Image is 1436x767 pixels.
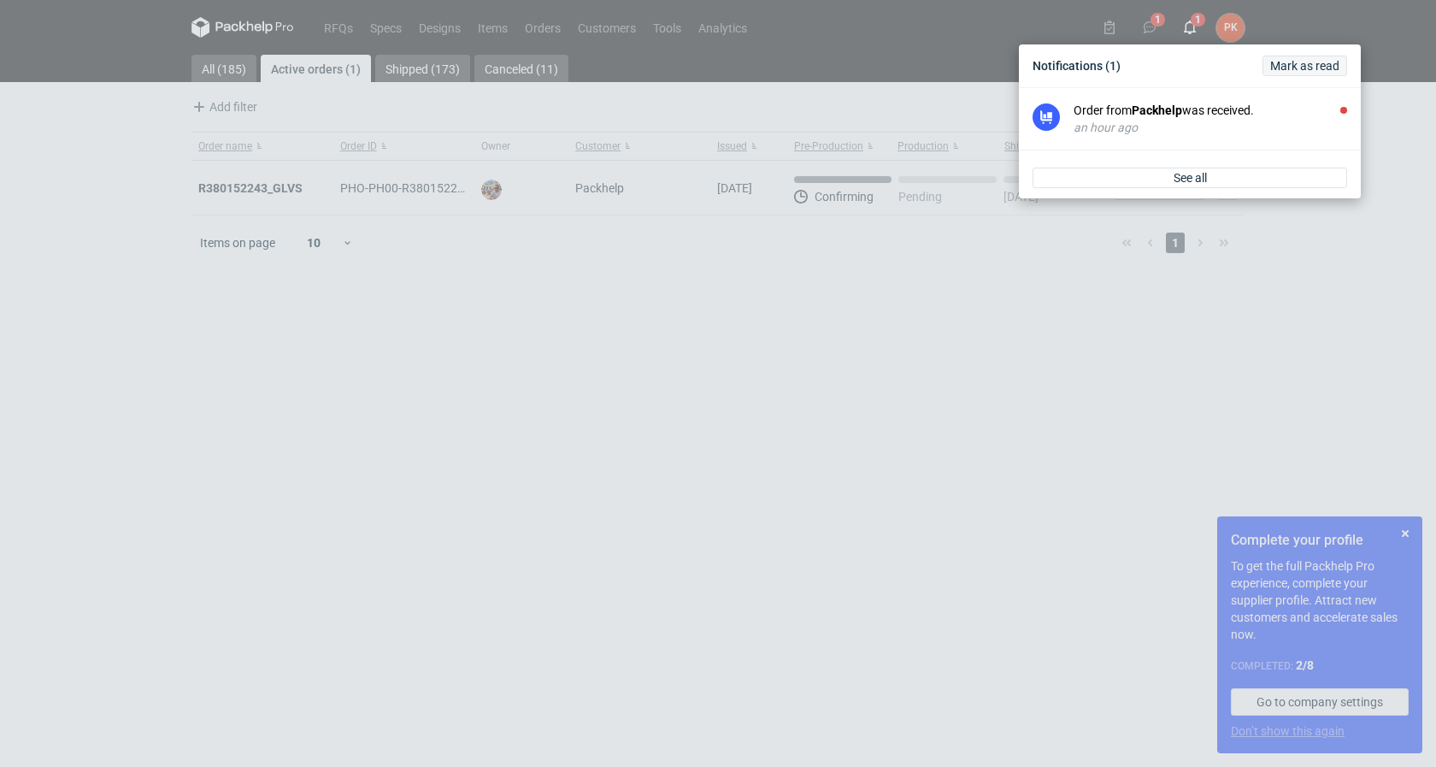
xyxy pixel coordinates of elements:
strong: Packhelp [1132,103,1182,117]
div: Order from was received. [1074,102,1347,119]
span: See all [1174,172,1207,184]
span: Mark as read [1270,60,1339,72]
a: See all [1033,168,1347,188]
div: Notifications (1) [1026,51,1354,80]
button: Mark as read [1262,56,1347,76]
button: Order fromPackhelpwas received.an hour ago [1074,102,1347,136]
div: an hour ago [1074,119,1347,136]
